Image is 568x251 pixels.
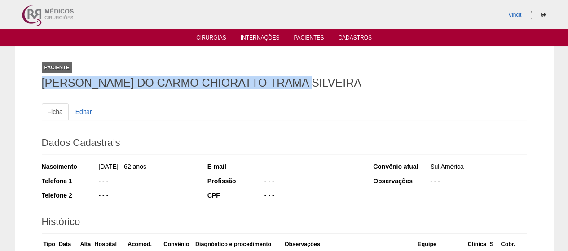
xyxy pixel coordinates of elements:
[57,238,79,251] th: Data
[70,103,98,120] a: Editar
[194,238,283,251] th: Diagnóstico e procedimento
[429,176,527,188] div: - - -
[373,176,429,185] div: Observações
[98,176,195,188] div: - - -
[466,238,488,251] th: Clínica
[98,162,195,173] div: [DATE] - 62 anos
[499,238,517,251] th: Cobr.
[508,12,521,18] a: Vincit
[42,77,527,88] h1: [PERSON_NAME] DO CARMO CHIORATTO TRAMA SILVEIRA
[42,176,98,185] div: Telefone 1
[162,238,194,251] th: Convênio
[42,103,69,120] a: Ficha
[264,176,361,188] div: - - -
[42,213,527,233] h2: Histórico
[416,238,466,251] th: Equipe
[42,62,72,73] div: Paciente
[42,134,527,154] h2: Dados Cadastrais
[541,12,546,18] i: Sair
[429,162,527,173] div: Sul América
[98,191,195,202] div: - - -
[294,35,324,44] a: Pacientes
[79,238,93,251] th: Alta
[42,238,57,251] th: Tipo
[207,162,264,171] div: E-mail
[126,238,162,251] th: Acomod.
[264,191,361,202] div: - - -
[241,35,280,44] a: Internações
[92,238,126,251] th: Hospital
[264,162,361,173] div: - - -
[373,162,429,171] div: Convênio atual
[42,191,98,200] div: Telefone 2
[338,35,372,44] a: Cadastros
[42,162,98,171] div: Nascimento
[283,238,416,251] th: Observações
[488,238,499,251] th: S
[207,176,264,185] div: Profissão
[207,191,264,200] div: CPF
[196,35,226,44] a: Cirurgias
